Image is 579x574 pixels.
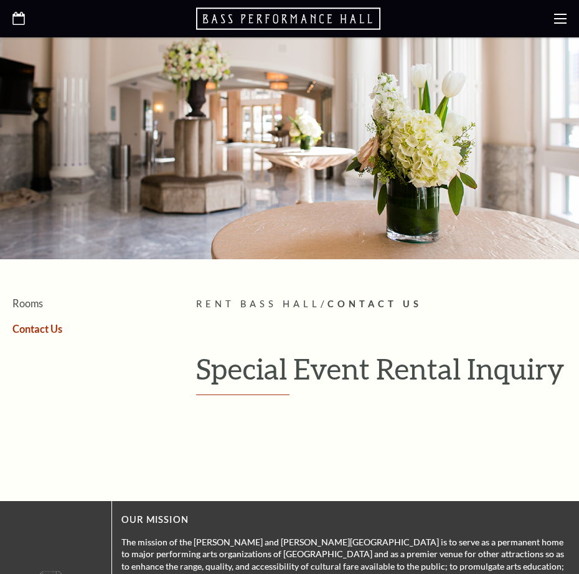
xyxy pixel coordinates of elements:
[12,297,43,309] a: Rooms
[196,299,321,309] span: Rent Bass Hall
[121,512,567,528] p: OUR MISSION
[196,297,567,312] p: /
[327,299,422,309] span: Contact Us
[196,353,567,395] h1: Special Event Rental Inquiry
[12,323,62,335] a: Contact Us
